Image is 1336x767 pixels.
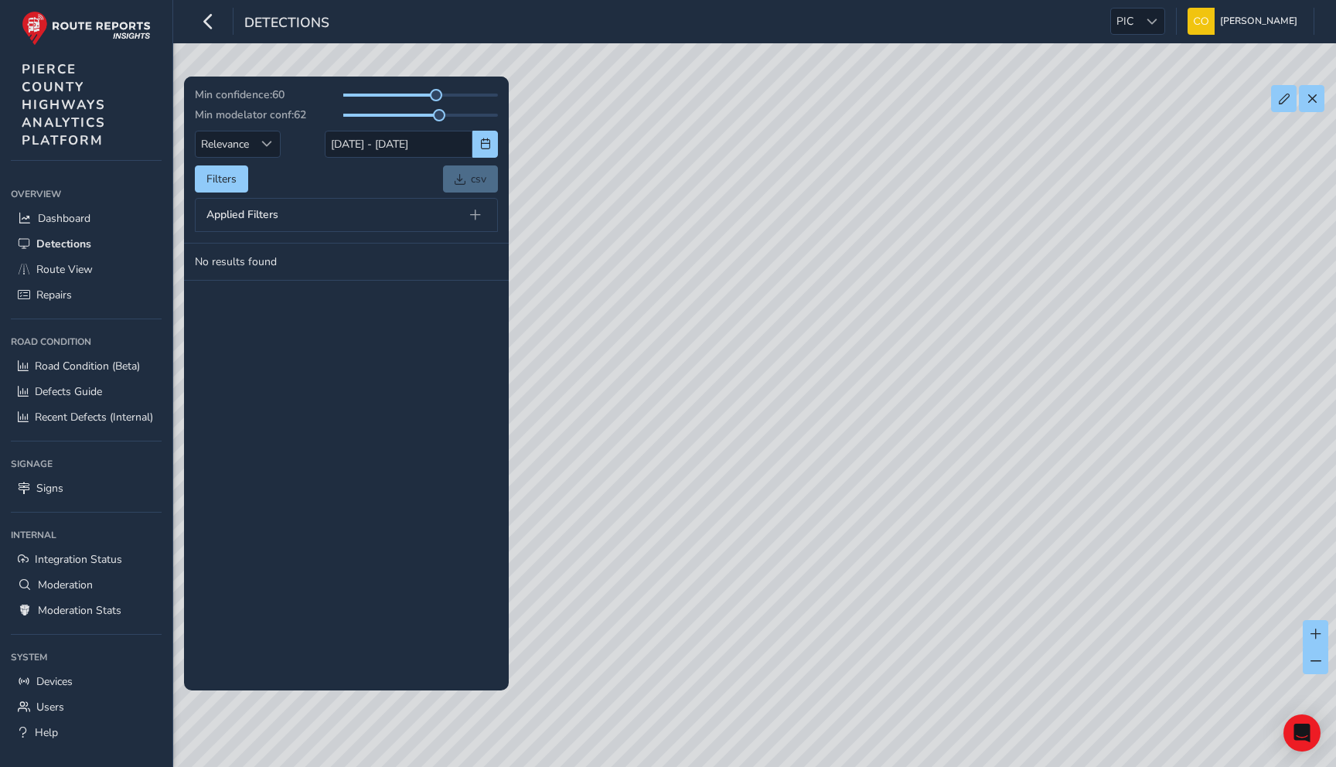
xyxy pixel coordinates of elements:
span: Dashboard [38,211,90,226]
a: Repairs [11,282,162,308]
div: Open Intercom Messenger [1283,714,1321,752]
span: Detections [244,13,329,35]
div: Internal [11,523,162,547]
div: System [11,646,162,669]
td: No results found [184,244,509,281]
span: Integration Status [35,552,122,567]
div: Road Condition [11,330,162,353]
a: Integration Status [11,547,162,572]
span: Road Condition (Beta) [35,359,140,373]
a: Dashboard [11,206,162,231]
a: Moderation Stats [11,598,162,623]
a: Devices [11,669,162,694]
img: rr logo [22,11,151,46]
span: Users [36,700,64,714]
img: diamond-layout [1188,8,1215,35]
span: Min modelator conf: [195,107,294,122]
button: [PERSON_NAME] [1188,8,1303,35]
span: Help [35,725,58,740]
a: Signs [11,476,162,501]
a: Help [11,720,162,745]
a: Road Condition (Beta) [11,353,162,379]
span: PIC [1111,9,1139,34]
a: Recent Defects (Internal) [11,404,162,430]
span: 62 [294,107,306,122]
span: Min confidence: [195,87,272,102]
a: csv [443,165,498,193]
div: Signage [11,452,162,476]
span: Signs [36,481,63,496]
span: Recent Defects (Internal) [35,410,153,424]
a: Users [11,694,162,720]
span: Moderation [38,578,93,592]
span: Applied Filters [206,210,278,220]
span: Devices [36,674,73,689]
div: Overview [11,182,162,206]
span: Detections [36,237,91,251]
a: Moderation [11,572,162,598]
span: Defects Guide [35,384,102,399]
a: Defects Guide [11,379,162,404]
span: [PERSON_NAME] [1220,8,1297,35]
span: Route View [36,262,93,277]
button: Filters [195,165,248,193]
span: Relevance [196,131,254,157]
span: 60 [272,87,285,102]
span: Moderation Stats [38,603,121,618]
div: Sort by Date [254,131,280,157]
a: Route View [11,257,162,282]
a: Detections [11,231,162,257]
span: Repairs [36,288,72,302]
span: PIERCE COUNTY HIGHWAYS ANALYTICS PLATFORM [22,60,106,149]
